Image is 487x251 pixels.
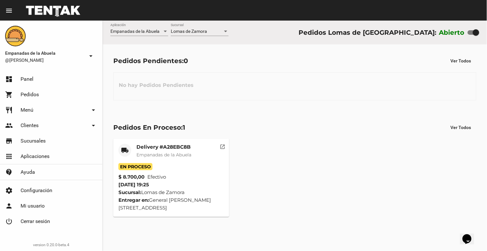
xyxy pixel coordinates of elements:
[136,152,191,158] span: Empanadas de la Abuela
[118,163,152,170] span: En Proceso
[299,27,436,38] div: Pedidos Lomas de [GEOGRAPHIC_DATA]:
[87,52,95,60] mat-icon: arrow_drop_down
[171,29,207,34] span: Lomas de Zamora
[5,122,13,129] mat-icon: people
[21,76,33,82] span: Panel
[220,143,226,149] mat-icon: open_in_new
[118,181,149,188] span: [DATE] 19:25
[136,144,191,150] mat-card-title: Delivery #A28EBC8B
[5,242,97,248] div: version 0.20.0-beta.4
[118,197,149,203] strong: Entregar en:
[446,122,476,133] button: Ver Todos
[90,106,97,114] mat-icon: arrow_drop_down
[21,203,45,209] span: Mi usuario
[21,138,46,144] span: Sucursales
[5,26,26,46] img: f0136945-ed32-4f7c-91e3-a375bc4bb2c5.png
[5,75,13,83] mat-icon: dashboard
[5,91,13,98] mat-icon: shopping_cart
[121,146,129,154] mat-icon: local_shipping
[451,58,471,63] span: Ver Todos
[183,124,185,131] span: 1
[184,57,188,65] span: 0
[21,91,39,98] span: Pedidos
[5,49,84,57] span: Empanadas de la Abuela
[113,56,188,66] div: Pedidos Pendientes:
[5,153,13,160] mat-icon: apps
[5,202,13,210] mat-icon: person
[118,196,224,212] div: General [PERSON_NAME][STREET_ADDRESS]
[118,189,224,196] div: Lomas de Zamora
[90,122,97,129] mat-icon: arrow_drop_down
[21,218,50,225] span: Cerrar sesión
[21,187,52,194] span: Configuración
[5,57,84,63] span: @[PERSON_NAME]
[113,122,185,133] div: Pedidos En Proceso:
[21,107,33,113] span: Menú
[114,76,199,95] h3: No hay Pedidos Pendientes
[110,29,160,34] span: Empanadas de la Abuela
[439,27,465,38] label: Abierto
[118,173,144,181] strong: $ 8.700,00
[147,173,166,181] span: Efectivo
[460,225,481,245] iframe: chat widget
[446,55,476,67] button: Ver Todos
[451,125,471,130] span: Ver Todos
[5,7,13,14] mat-icon: menu
[5,168,13,176] mat-icon: contact_support
[5,218,13,225] mat-icon: power_settings_new
[21,169,35,175] span: Ayuda
[5,187,13,194] mat-icon: settings
[21,122,39,129] span: Clientes
[21,153,49,160] span: Aplicaciones
[5,106,13,114] mat-icon: restaurant
[5,137,13,145] mat-icon: store
[118,189,141,195] strong: Sucursal:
